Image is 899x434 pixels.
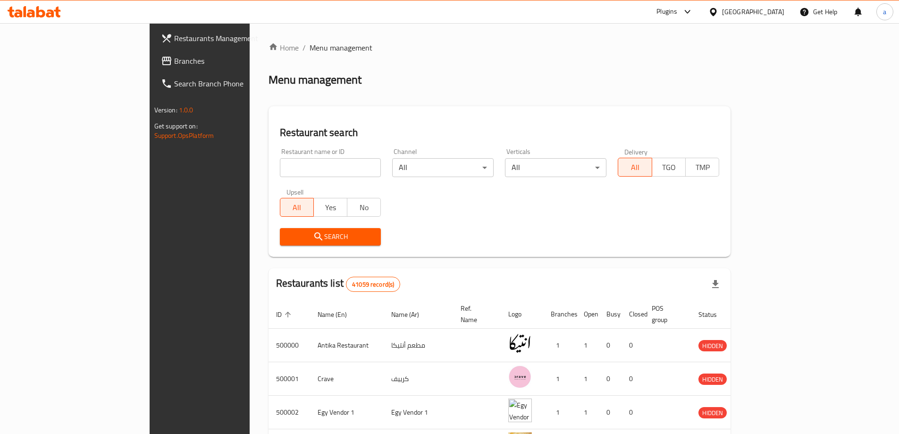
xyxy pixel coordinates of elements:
a: Search Branch Phone [153,72,300,95]
div: HIDDEN [698,374,727,385]
img: Egy Vendor 1 [508,399,532,422]
td: 0 [599,362,622,396]
span: HIDDEN [698,340,727,351]
th: Open [576,300,599,329]
button: TMP [685,158,719,177]
span: a [883,7,886,17]
label: Upsell [286,188,304,195]
span: Status [698,309,729,320]
th: Busy [599,300,622,329]
td: 1 [543,329,576,362]
button: All [280,198,314,217]
nav: breadcrumb [269,42,731,53]
div: All [392,158,494,177]
span: Ref. Name [461,303,489,325]
td: 0 [622,396,644,429]
span: Search [287,231,374,243]
span: All [622,161,648,174]
td: 1 [576,362,599,396]
div: Total records count [346,277,400,292]
span: All [284,201,310,214]
div: Export file [704,273,727,296]
span: Yes [318,201,344,214]
span: TGO [656,161,682,174]
td: Egy Vendor 1 [384,396,453,429]
span: POS group [652,303,680,325]
button: All [618,158,652,177]
td: 1 [576,396,599,429]
td: 0 [622,362,644,396]
span: 1.0.0 [179,104,193,116]
td: مطعم أنتيكا [384,329,453,362]
span: No [351,201,377,214]
span: Get support on: [154,120,198,132]
span: Search Branch Phone [174,78,292,89]
li: / [302,42,306,53]
td: Antika Restaurant [310,329,384,362]
td: 0 [622,329,644,362]
td: كرييف [384,362,453,396]
span: 41059 record(s) [346,280,400,289]
input: Search for restaurant name or ID.. [280,158,381,177]
h2: Restaurants list [276,276,401,292]
span: Name (En) [318,309,359,320]
div: [GEOGRAPHIC_DATA] [722,7,784,17]
th: Logo [501,300,543,329]
a: Branches [153,50,300,72]
span: Menu management [310,42,372,53]
span: HIDDEN [698,408,727,418]
div: All [505,158,606,177]
span: ID [276,309,294,320]
span: Restaurants Management [174,33,292,44]
img: Crave [508,365,532,389]
button: No [347,198,381,217]
td: Egy Vendor 1 [310,396,384,429]
div: Plugins [656,6,677,17]
span: TMP [689,161,715,174]
img: Antika Restaurant [508,332,532,355]
td: 0 [599,329,622,362]
span: Version: [154,104,177,116]
span: Name (Ar) [391,309,431,320]
button: Search [280,228,381,246]
h2: Restaurant search [280,126,720,140]
th: Closed [622,300,644,329]
h2: Menu management [269,72,361,87]
td: Crave [310,362,384,396]
span: Branches [174,55,292,67]
th: Branches [543,300,576,329]
label: Delivery [624,148,648,155]
a: Restaurants Management [153,27,300,50]
td: 0 [599,396,622,429]
button: Yes [313,198,347,217]
td: 1 [576,329,599,362]
span: HIDDEN [698,374,727,385]
button: TGO [652,158,686,177]
td: 1 [543,362,576,396]
td: 1 [543,396,576,429]
a: Support.OpsPlatform [154,129,214,142]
